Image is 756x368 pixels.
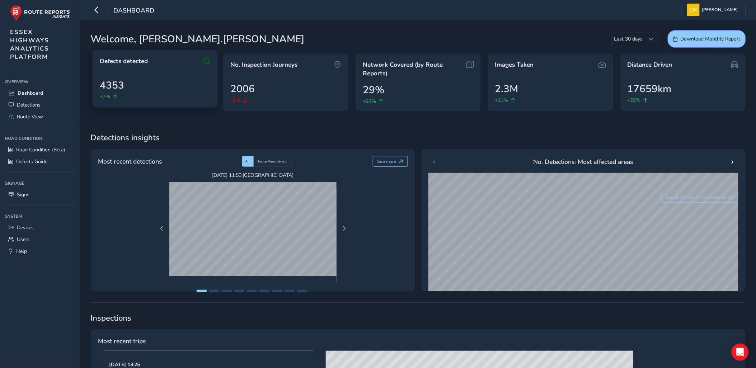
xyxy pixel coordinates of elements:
[17,102,41,108] span: Detections
[5,76,75,87] div: Overview
[495,61,534,69] span: Images Taken
[234,290,244,292] button: Page 4
[5,178,75,189] div: Signage
[5,211,75,222] div: System
[702,4,738,16] span: [PERSON_NAME]
[5,87,75,99] a: Dashboard
[209,290,219,292] button: Page 2
[5,99,75,111] a: Detections
[17,236,30,243] span: Users
[113,6,154,16] span: Dashboard
[5,111,75,123] a: Route View
[628,61,672,69] span: Distance Driven
[16,158,47,165] span: Defects Guide
[100,57,148,66] span: Defects detected
[100,93,110,100] span: +7%
[5,144,75,156] a: Road Condition (Beta)
[687,4,700,16] img: diamond-layout
[285,290,295,292] button: Page 8
[5,233,75,245] a: Users
[169,172,337,179] span: [DATE] 11:50 , [GEOGRAPHIC_DATA]
[5,156,75,168] a: Defects Guide
[732,344,749,361] div: Open Intercom Messenger
[17,191,29,198] span: Signs
[272,290,282,292] button: Page 7
[16,248,27,255] span: Help
[363,98,376,105] span: +93%
[373,156,408,167] button: See more
[90,32,304,47] span: Welcome, [PERSON_NAME].[PERSON_NAME]
[495,96,508,104] span: +11%
[167,361,198,368] div: [DATE] 13:25
[17,113,43,120] span: Route View
[363,82,384,98] span: 29%
[222,290,232,292] button: Page 3
[495,81,518,96] span: 2.3M
[661,192,739,203] button: See difference for same period
[377,159,396,164] span: See more
[5,133,75,144] div: Road Condition
[10,28,49,61] span: ESSEX HIGHWAYS ANALYTICS PLATFORM
[628,81,672,96] span: 17659km
[245,159,249,164] span: AI
[230,61,297,69] span: No. Inspection Journeys
[98,336,146,346] span: Most recent trips
[339,223,349,233] button: Next Page
[5,189,75,200] a: Signs
[10,5,70,21] img: rr logo
[100,78,124,93] span: 4353
[5,245,75,257] a: Help
[90,132,746,143] span: Detections insights
[363,61,462,77] span: Network Covered (by Route Reports)
[90,313,746,324] span: Inspections
[247,290,257,292] button: Page 5
[687,4,741,16] button: [PERSON_NAME]
[681,36,741,42] span: Download Monthly Report
[197,290,207,292] button: Page 1
[254,156,292,167] div: Route View defect
[16,146,65,153] span: Road Condition (Beta)
[17,224,34,231] span: Devices
[157,223,167,233] button: Previous Page
[612,33,645,45] span: Last 30 days
[666,194,727,200] span: See difference for same period
[242,156,254,167] div: AI
[534,157,633,166] span: No. Detections: Most affected areas
[230,96,240,104] span: -9%
[257,159,287,164] span: Route View defect
[230,81,255,96] span: 2006
[668,30,746,48] button: Download Monthly Report
[5,222,75,233] a: Devices
[259,290,269,292] button: Page 6
[18,90,43,96] span: Dashboard
[297,290,307,292] button: Page 9
[98,157,162,166] span: Most recent detections
[628,96,641,104] span: +22%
